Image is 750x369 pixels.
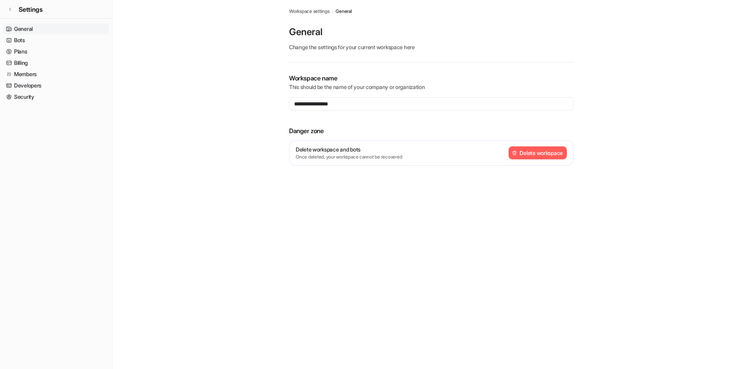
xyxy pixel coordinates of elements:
[289,43,573,51] p: Change the settings for your current workspace here
[289,26,573,38] p: General
[509,146,567,159] button: Delete workspace
[332,8,334,15] span: /
[296,145,402,153] p: Delete workspace and bots
[289,8,330,15] a: Workspace settings
[3,91,109,102] a: Security
[289,126,573,135] p: Danger zone
[296,153,402,160] p: Once deleted, your workspace cannot be recovered
[3,35,109,46] a: Bots
[289,83,573,91] p: This should be the name of your company or organization
[289,73,573,83] p: Workspace name
[3,23,109,34] a: General
[336,8,352,15] a: General
[19,5,43,14] span: Settings
[3,80,109,91] a: Developers
[3,46,109,57] a: Plans
[3,69,109,80] a: Members
[3,57,109,68] a: Billing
